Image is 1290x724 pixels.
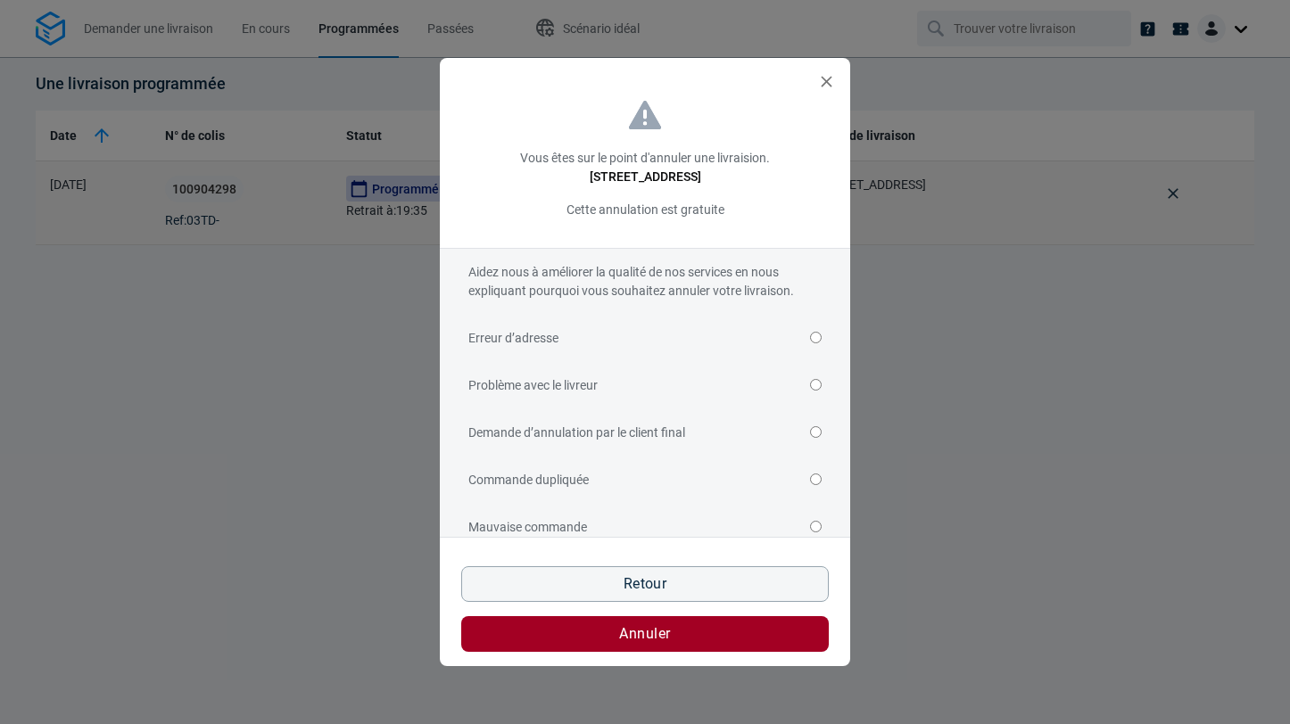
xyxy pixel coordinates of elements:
[810,379,822,391] input: Problème avec le livreur
[468,263,822,300] p: Aidez nous à améliorer la qualité de nos services en nous expliquant pourquoi vous souhaitez annu...
[461,616,829,652] button: Annuler
[461,149,829,168] p: Vous êtes sur le point d'annuler une livraision.
[468,378,598,392] span: Problème avec le livreur
[440,58,850,667] div: Cancel deliveries modal
[810,332,822,343] input: Erreur d’adresse
[468,520,587,534] span: Mauvaise commande
[810,426,822,438] input: Demande d’annulation par le client final
[624,577,667,591] span: Retour
[590,169,701,184] strong: [STREET_ADDRESS]
[461,566,829,602] button: Retour
[810,521,822,532] input: Mauvaise commande
[566,202,724,217] span: Cette annulation est gratuite
[810,473,822,485] input: Commande dupliquée
[619,627,670,641] span: Annuler
[468,425,685,440] span: Demande d’annulation par le client final
[468,331,558,345] span: Erreur d’adresse
[468,473,589,487] span: Commande dupliquée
